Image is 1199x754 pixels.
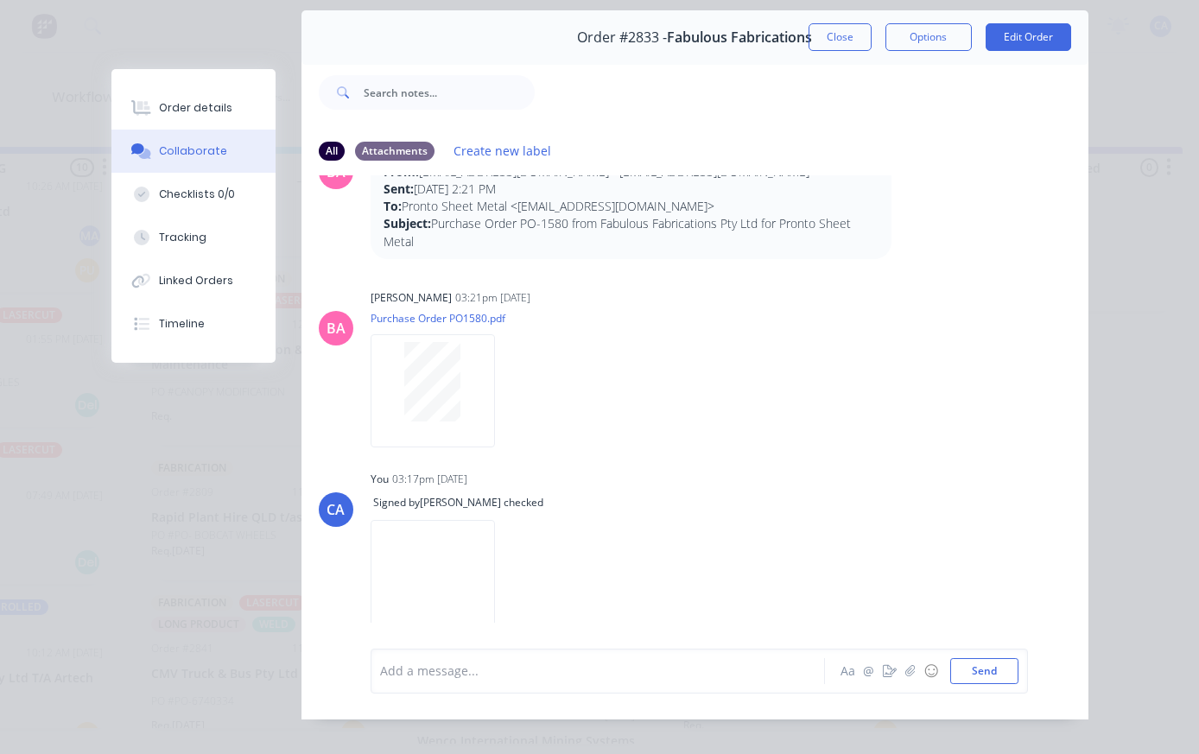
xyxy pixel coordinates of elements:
[371,290,452,306] div: [PERSON_NAME]
[159,273,233,288] div: Linked Orders
[159,230,206,245] div: Tracking
[384,163,419,180] strong: From:
[392,472,467,487] div: 03:17pm [DATE]
[577,29,667,46] span: Order #2833 -
[327,499,345,520] div: CA
[159,316,205,332] div: Timeline
[384,181,414,197] strong: Sent:
[455,290,530,306] div: 03:21pm [DATE]
[111,173,276,216] button: Checklists 0/0
[371,472,389,487] div: You
[159,100,232,116] div: Order details
[327,318,346,339] div: BA
[159,187,235,202] div: Checklists 0/0
[111,130,276,173] button: Collaborate
[319,142,345,161] div: All
[159,143,227,159] div: Collaborate
[371,495,546,510] span: Signed by [PERSON_NAME] checked
[384,215,431,231] strong: Subject:
[921,661,942,681] button: ☺
[445,139,561,162] button: Create new label
[111,259,276,302] button: Linked Orders
[111,302,276,345] button: Timeline
[667,29,812,46] span: Fabulous Fabrications
[355,142,435,161] div: Attachments
[950,658,1018,684] button: Send
[364,75,535,110] input: Search notes...
[371,311,512,326] p: Purchase Order PO1580.pdf
[838,661,859,681] button: Aa
[384,163,879,250] p: [EMAIL_ADDRESS][DOMAIN_NAME] <[EMAIL_ADDRESS][DOMAIN_NAME]> [DATE] 2:21 PM Pronto Sheet Metal <[E...
[111,216,276,259] button: Tracking
[384,198,402,214] strong: To:
[859,661,879,681] button: @
[885,23,972,51] button: Options
[111,86,276,130] button: Order details
[809,23,872,51] button: Close
[986,23,1071,51] button: Edit Order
